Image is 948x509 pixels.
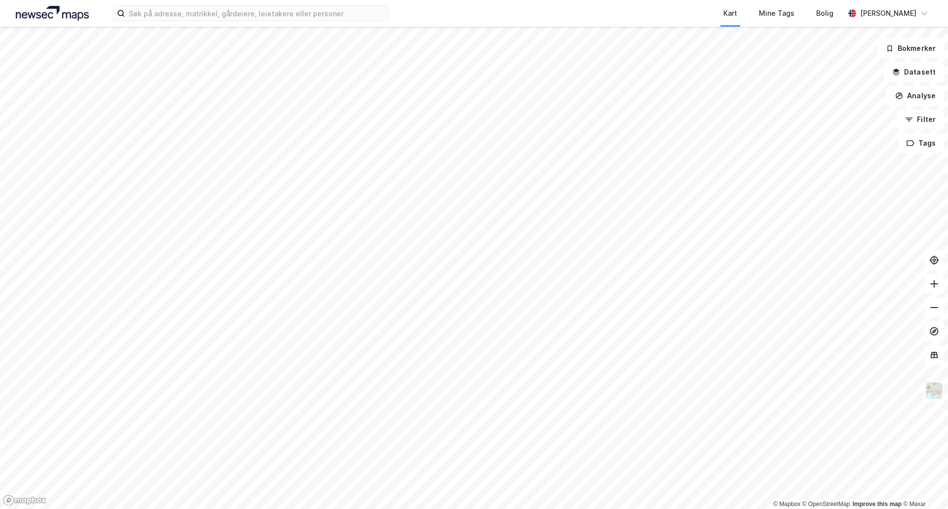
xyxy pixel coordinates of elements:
[759,7,794,19] div: Mine Tags
[884,62,944,82] button: Datasett
[897,110,944,129] button: Filter
[723,7,737,19] div: Kart
[125,6,389,21] input: Søk på adresse, matrikkel, gårdeiere, leietakere eller personer
[899,462,948,509] iframe: Chat Widget
[925,381,944,400] img: Z
[853,501,902,508] a: Improve this map
[899,462,948,509] div: Kontrollprogram for chat
[898,133,944,153] button: Tags
[3,495,46,506] a: Mapbox homepage
[802,501,850,508] a: OpenStreetMap
[877,39,944,58] button: Bokmerker
[16,6,89,21] img: logo.a4113a55bc3d86da70a041830d287a7e.svg
[887,86,944,106] button: Analyse
[816,7,833,19] div: Bolig
[860,7,916,19] div: [PERSON_NAME]
[773,501,800,508] a: Mapbox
